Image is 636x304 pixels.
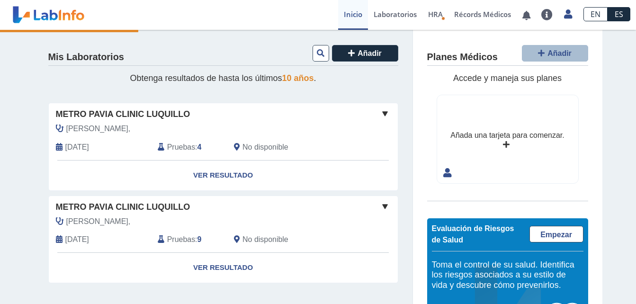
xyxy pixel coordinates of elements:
[529,226,583,242] a: Empezar
[66,216,131,227] span: Rivera Melendez,
[56,108,190,121] span: Metro Pavia Clinic Luquillo
[66,123,131,134] span: Rivera Melendez,
[427,52,498,63] h4: Planes Médicos
[282,73,314,83] span: 10 años
[167,142,195,153] span: Pruebas
[197,235,202,243] b: 9
[49,161,398,190] a: Ver Resultado
[432,260,583,291] h5: Toma el control de su salud. Identifica los riesgos asociados a su estilo de vida y descubre cómo...
[56,201,190,214] span: Metro Pavia Clinic Luquillo
[65,142,89,153] span: 2025-06-02
[48,52,124,63] h4: Mis Laboratorios
[49,253,398,283] a: Ver Resultado
[167,234,195,245] span: Pruebas
[432,224,514,244] span: Evaluación de Riesgos de Salud
[428,9,443,19] span: HRA
[358,49,382,57] span: Añadir
[332,45,398,62] button: Añadir
[453,73,562,83] span: Accede y maneja sus planes
[151,234,227,245] div: :
[65,234,89,245] span: 2025-02-26
[242,142,288,153] span: No disponible
[540,231,572,239] span: Empezar
[547,49,572,57] span: Añadir
[583,7,608,21] a: EN
[552,267,626,294] iframe: Help widget launcher
[151,142,227,153] div: :
[608,7,630,21] a: ES
[522,45,588,62] button: Añadir
[242,234,288,245] span: No disponible
[197,143,202,151] b: 4
[450,130,564,141] div: Añada una tarjeta para comenzar.
[130,73,316,83] span: Obtenga resultados de hasta los últimos .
